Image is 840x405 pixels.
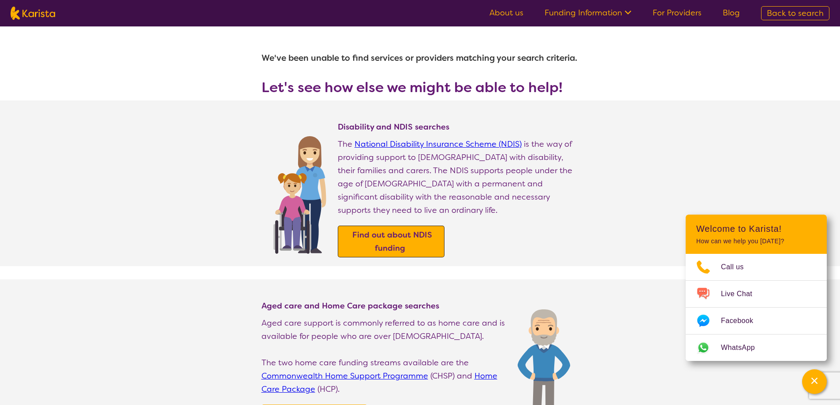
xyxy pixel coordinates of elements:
p: Aged care support is commonly referred to as home care and is available for people who are over [... [261,316,509,343]
a: Find out about NDIS funding [340,228,442,255]
a: Blog [723,7,740,18]
ul: Choose channel [686,254,827,361]
h2: Welcome to Karista! [696,223,816,234]
a: About us [489,7,523,18]
h4: Aged care and Home Care package searches [261,301,509,311]
h4: Disability and NDIS searches [338,122,579,132]
span: WhatsApp [721,341,765,354]
p: How can we help you [DATE]? [696,238,816,245]
a: Commonwealth Home Support Programme [261,371,428,381]
p: The is the way of providing support to [DEMOGRAPHIC_DATA] with disability, their families and car... [338,137,579,217]
h3: Let's see how else we might be able to help! [261,79,579,95]
span: Back to search [767,8,824,19]
a: National Disability Insurance Scheme (NDIS) [355,139,522,149]
a: Web link opens in a new tab. [686,334,827,361]
h1: We've been unable to find services or providers matching your search criteria. [261,48,579,69]
span: Facebook [721,314,764,327]
img: Karista logo [11,7,55,20]
b: Find out about NDIS funding [352,230,432,253]
a: Funding Information [545,7,631,18]
div: Channel Menu [686,215,827,361]
span: Call us [721,260,754,274]
p: The two home care funding streams available are the (CHSP) and (HCP). [261,356,509,396]
a: For Providers [653,7,702,18]
button: Channel Menu [802,369,827,394]
img: Find NDIS and Disability services and providers [270,130,329,254]
span: Live Chat [721,287,763,301]
a: Back to search [761,6,829,20]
